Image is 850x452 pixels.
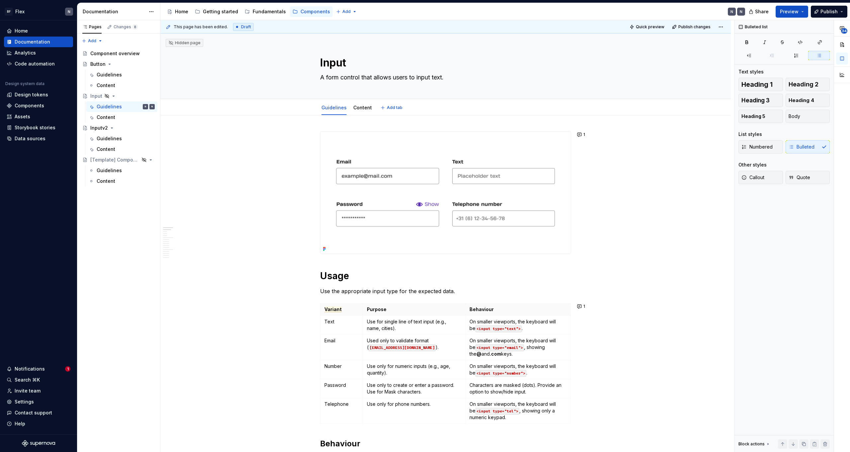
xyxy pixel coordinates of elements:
[738,78,783,91] button: Heading 1
[164,5,333,18] div: Page tree
[4,418,73,429] button: Help
[80,155,157,165] a: [Template] Component name
[97,82,115,89] div: Content
[319,55,570,71] textarea: Input
[4,375,73,385] button: Search ⌘K
[789,113,800,120] span: Body
[741,174,764,181] span: Callout
[15,135,45,142] div: Data sources
[241,24,251,30] span: Draft
[88,38,96,44] span: Add
[4,58,73,69] a: Code automation
[80,48,157,59] a: Component overview
[789,174,810,181] span: Quote
[22,440,55,447] svg: Supernova Logo
[15,8,25,15] div: Flex
[738,162,767,168] div: Other styles
[490,351,501,357] strong: .com
[387,105,402,110] span: Add tab
[789,97,814,104] span: Heading 4
[789,81,818,88] span: Heading 2
[15,102,44,109] div: Components
[475,325,522,332] code: <input type="text">
[15,39,50,45] div: Documentation
[780,8,799,15] span: Preview
[15,409,52,416] div: Contact support
[786,78,830,91] button: Heading 2
[475,370,526,377] code: <input type="number">
[90,125,108,131] div: Inputv2
[253,8,286,15] div: Fundamentals
[367,401,462,407] p: Use only for phone numbers.
[811,6,847,18] button: Publish
[320,287,571,295] p: Use the appropriate input type for the expected data.
[86,101,157,112] a: GuidelinesNN
[741,97,770,104] span: Heading 3
[367,363,462,376] p: Use only for numeric inputs (e.g., age, quantity).
[575,302,588,311] button: 1
[1,4,76,19] button: BFFlexN
[4,37,73,47] a: Documentation
[583,132,585,137] span: 1
[324,318,359,325] p: Text
[4,407,73,418] button: Contact support
[324,401,349,407] commenthighlight: Telephone
[367,318,462,332] p: Use for single line of text input (e.g., name, cities).
[841,28,847,34] span: 34
[469,337,566,357] p: On smaller viewports, the keyboard will be , showing the and keys.
[367,306,386,312] strong: Purpose
[367,337,462,351] p: Used only to validate format ( ).
[97,146,115,153] div: Content
[738,171,783,184] button: Callout
[786,171,830,184] button: Quote
[320,438,571,449] h2: Behaviour
[86,133,157,144] a: Guidelines
[4,133,73,144] a: Data sources
[242,6,289,17] a: Fundamentals
[68,9,70,14] div: N
[15,388,41,394] div: Invite team
[353,105,372,110] a: Content
[65,366,70,372] span: 1
[86,112,157,123] a: Content
[15,420,25,427] div: Help
[15,91,48,98] div: Design tokens
[369,344,436,351] code: [EMAIL_ADDRESS][DOMAIN_NAME]
[86,80,157,91] a: Content
[755,8,769,15] span: Share
[145,103,146,110] div: N
[132,24,138,30] span: 8
[730,9,733,14] div: N
[469,382,566,395] p: Characters are masked (dots). Provide an option to show/hide input.
[4,89,73,100] a: Design tokens
[15,28,28,34] div: Home
[86,176,157,186] a: Content
[300,8,330,15] div: Components
[469,306,566,313] p: Behaviour
[4,26,73,36] a: Home
[15,50,36,56] div: Analytics
[90,157,139,163] div: [Template] Component name
[90,93,102,99] div: Input
[86,69,157,80] a: Guidelines
[319,100,349,114] div: Guidelines
[15,113,30,120] div: Assets
[738,94,783,107] button: Heading 3
[97,71,122,78] div: Guidelines
[741,113,765,120] span: Heading 5
[319,72,570,83] textarea: A form control that allows users to input text.
[86,165,157,176] a: Guidelines
[741,144,773,150] span: Numbered
[82,24,102,30] div: Pages
[15,398,34,405] div: Settings
[4,396,73,407] a: Settings
[15,377,40,383] div: Search ⌘K
[290,6,333,17] a: Components
[738,110,783,123] button: Heading 5
[4,100,73,111] a: Components
[324,338,335,343] commenthighlight: Email
[321,105,347,110] a: Guidelines
[4,122,73,133] a: Storybook stories
[740,9,742,14] div: N
[738,68,764,75] div: Text styles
